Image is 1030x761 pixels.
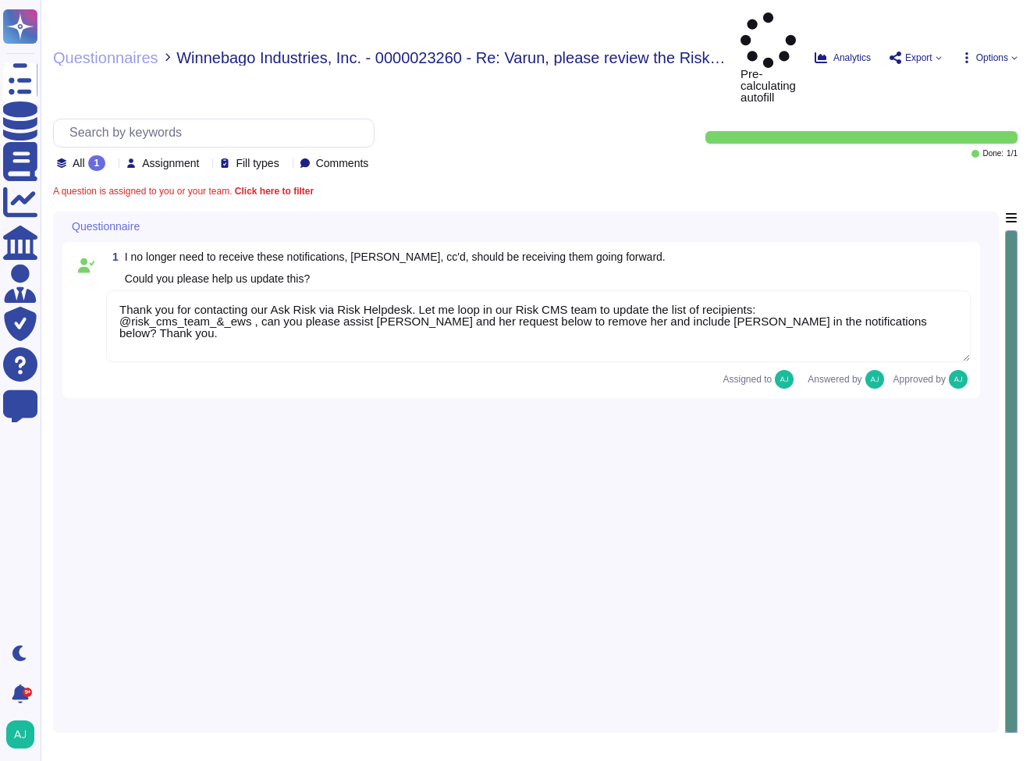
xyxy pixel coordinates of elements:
[53,50,158,66] span: Questionnaires
[106,251,119,262] span: 1
[142,158,199,169] span: Assignment
[976,53,1008,62] span: Options
[808,375,861,384] span: Answered by
[72,221,140,232] span: Questionnaire
[893,375,946,384] span: Approved by
[106,290,971,362] textarea: Thank you for contacting our Ask Risk via Risk Helpdesk. Let me loop in our Risk CMS team to upda...
[53,187,314,196] span: A question is assigned to you or your team.
[316,158,369,169] span: Comments
[815,52,871,64] button: Analytics
[833,53,871,62] span: Analytics
[6,720,34,749] img: user
[775,370,794,389] img: user
[62,119,374,147] input: Search by keywords
[232,186,314,197] b: Click here to filter
[905,53,932,62] span: Export
[741,12,796,103] span: Pre-calculating autofill
[88,155,106,171] div: 1
[23,688,32,697] div: 9+
[949,370,968,389] img: user
[1007,150,1018,158] span: 1 / 1
[865,370,884,389] img: user
[982,150,1003,158] span: Done:
[176,50,728,66] span: Winnebago Industries, Inc. - 0000023260 - Re: Varun, please review the Risk Assessment for this m...
[73,158,85,169] span: All
[723,370,802,389] span: Assigned to
[236,158,279,169] span: Fill types
[3,717,45,752] button: user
